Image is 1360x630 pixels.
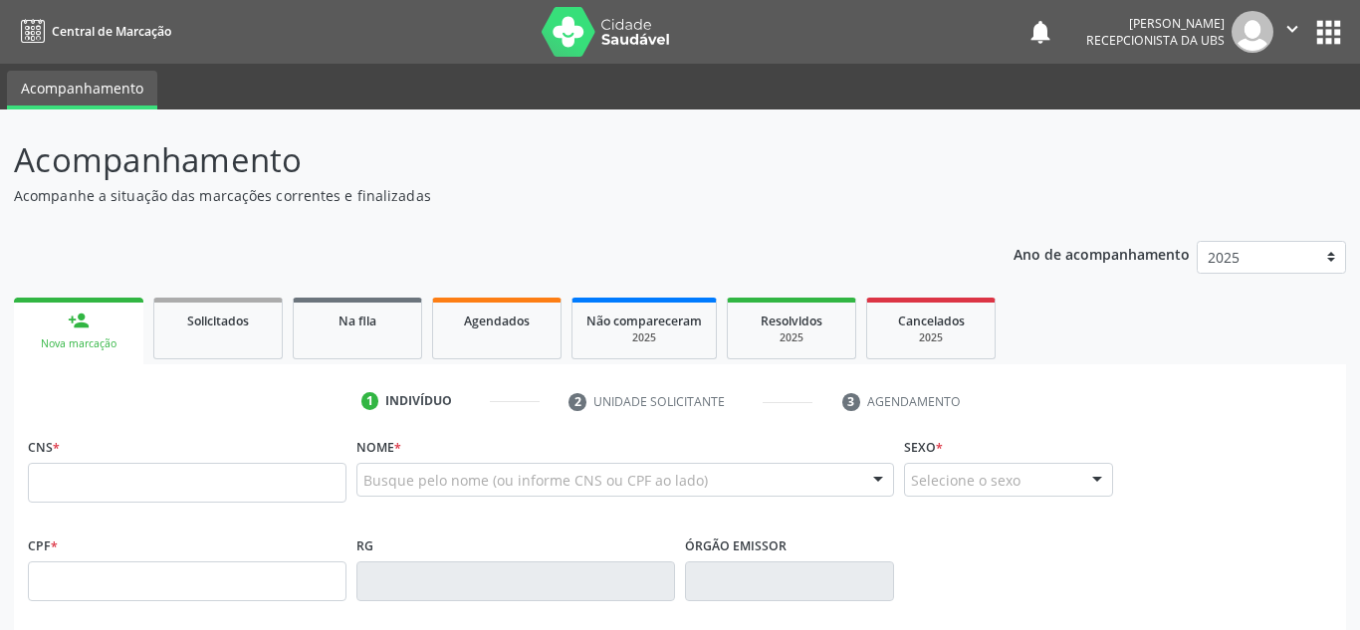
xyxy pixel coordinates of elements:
div: 2025 [881,330,981,345]
span: Busque pelo nome (ou informe CNS ou CPF ao lado) [363,470,708,491]
span: Recepcionista da UBS [1086,32,1225,49]
label: RG [356,530,373,561]
i:  [1281,18,1303,40]
div: Indivíduo [385,392,452,410]
label: Órgão emissor [685,530,787,561]
label: CNS [28,432,60,463]
button:  [1273,11,1311,53]
span: Solicitados [187,313,249,329]
p: Ano de acompanhamento [1014,241,1190,266]
span: Cancelados [898,313,965,329]
div: [PERSON_NAME] [1086,15,1225,32]
div: Nova marcação [28,336,129,351]
a: Acompanhamento [7,71,157,109]
button: notifications [1026,18,1054,46]
a: Central de Marcação [14,15,171,48]
label: Nome [356,432,401,463]
label: CPF [28,530,58,561]
div: 1 [361,392,379,410]
span: Na fila [339,313,376,329]
span: Não compareceram [586,313,702,329]
p: Acompanhe a situação das marcações correntes e finalizadas [14,185,947,206]
p: Acompanhamento [14,135,947,185]
div: 2025 [586,330,702,345]
div: 2025 [742,330,841,345]
span: Central de Marcação [52,23,171,40]
span: Resolvidos [761,313,822,329]
div: person_add [68,310,90,331]
img: img [1232,11,1273,53]
label: Sexo [904,432,943,463]
span: Selecione o sexo [911,470,1020,491]
span: Agendados [464,313,530,329]
button: apps [1311,15,1346,50]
